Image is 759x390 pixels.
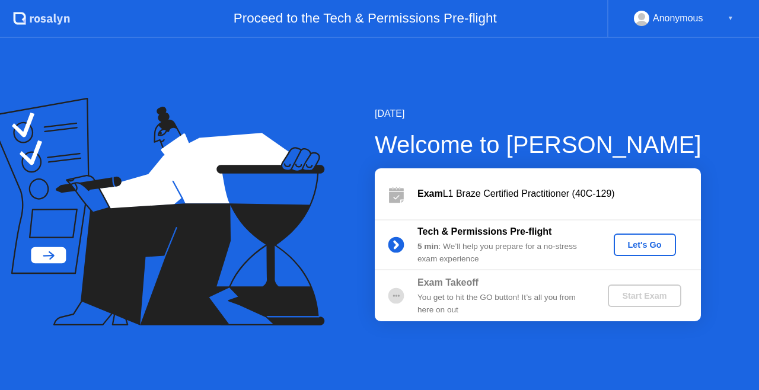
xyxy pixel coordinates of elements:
b: 5 min [417,242,439,251]
div: You get to hit the GO button! It’s all you from here on out [417,292,588,316]
b: Exam Takeoff [417,277,479,287]
div: ▼ [728,11,734,26]
b: Tech & Permissions Pre-flight [417,226,551,236]
div: Start Exam [613,291,676,301]
div: [DATE] [375,107,701,121]
div: Let's Go [618,240,671,250]
div: : We’ll help you prepare for a no-stress exam experience [417,241,588,265]
button: Let's Go [614,234,676,256]
b: Exam [417,188,443,199]
div: Welcome to [PERSON_NAME] [375,127,701,162]
div: L1 Braze Certified Practitioner (40C-129) [417,187,701,201]
div: Anonymous [653,11,703,26]
button: Start Exam [608,284,681,307]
